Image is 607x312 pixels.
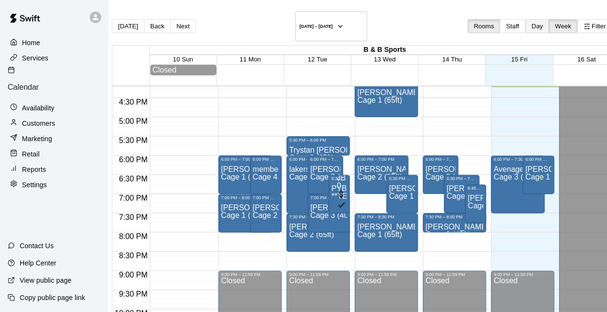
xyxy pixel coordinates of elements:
span: 6:30 PM [117,175,150,183]
div: 9:00 PM – 11:59 PM [289,272,347,277]
span: 9:30 PM [117,290,150,298]
span: Cage 3 (40ft) [310,211,355,219]
p: Customers [22,119,55,128]
span: Cage 1 (65ft) [289,173,334,181]
div: 6:00 PM – 7:00 PM: Randy Garcia [308,156,344,194]
p: Help Center [20,258,56,268]
a: Customers [8,116,100,131]
div: 6:00 PM – 7:00 PM [525,157,551,162]
span: All customers have paid [337,192,346,211]
div: 6:45 PM – 7:45 PM [468,186,483,191]
div: 6:00 PM – 7:30 PM: Avenages Team [491,156,545,213]
div: 7:30 PM – 8:30 PM [357,215,415,219]
div: 7:00 PM – 8:00 PM [221,195,269,200]
div: Calendar [8,66,100,92]
div: 6:30 PM – 7:30 PM: Kelly Lesson [444,175,480,213]
span: 5:30 PM [117,136,150,144]
p: Copy public page link [20,293,85,302]
div: 9:00 PM – 11:59 PM [357,272,415,277]
span: Cage 2 (65ft) [289,154,334,162]
span: 8:00 PM [117,232,150,240]
button: 12 Tue [308,56,327,63]
div: 9:00 PM – 11:59 PM [221,272,279,277]
div: 6:30 PM – 7:30 PM [447,176,477,181]
div: 6:30 PM – 7:30 PM: PYBSA Team Rental Longhorns $ due (Add Email Info) [329,175,350,213]
div: 6:30 PM – 7:30 PM [332,176,347,181]
div: 6:00 PM – 7:00 PM: Harley Malone [423,156,459,194]
div: 6:00 PM – 7:00 PM: membership walk in [250,156,282,194]
div: 7:30 PM – 8:30 PM: Kelly -Bleyl [286,213,350,252]
div: 6:30 PM – 7:30 PM [389,176,415,181]
button: 10 Sun [173,56,193,63]
p: Reports [22,165,46,174]
span: 0 [337,181,341,190]
span: Cage 1 (65ft) [357,230,402,239]
span: 7:00 PM [117,194,150,202]
a: Marketing [8,132,100,146]
p: Home [22,38,40,48]
a: Settings [8,178,100,192]
button: 13 Wed [374,56,396,63]
span: Cage 3 (40ft) [447,192,491,200]
span: Cage 1 (65ft) [221,211,266,219]
span: Cage 3 (40ft) [494,173,538,181]
div: Retail [8,147,100,161]
button: Week [548,19,577,33]
a: Home [8,36,100,50]
span: 11 Mon [239,56,261,63]
span: 15 Fri [511,56,527,63]
div: 9:00 PM – 11:59 PM [494,272,551,277]
p: Calendar [8,83,100,92]
div: 6:00 PM – 7:00 PM: Kelly Lesson [523,156,554,194]
span: Cage 2 (65ft) [357,173,402,181]
span: 5:00 PM [117,117,150,125]
div: 6:00 PM – 7:30 PM [494,157,542,162]
span: 4:30 PM [117,98,150,106]
span: Cage 2 (65ft) [253,211,298,219]
div: Availability [8,101,100,115]
span: 4:00 PM [117,79,150,87]
span: 8:30 PM [117,252,150,260]
div: 7:00 PM – 8:00 PM: Harley Malone [250,194,282,232]
div: 6:00 PM – 7:00 PM [310,157,341,162]
div: 9:00 PM – 11:59 PM [426,272,483,277]
div: Services [8,51,100,65]
span: 6:00 PM [117,156,150,164]
p: Settings [22,180,47,190]
div: 5:30 PM – 6:00 PM [289,138,347,143]
p: Marketing [22,134,52,144]
button: Rooms [467,19,500,33]
div: 6:00 PM – 7:00 PM: Harley Malone [355,156,408,194]
button: Staff [500,19,525,33]
div: 6:00 PM – 7:00 PM [357,157,405,162]
span: Cage 1 (65ft) [468,202,512,210]
button: 16 Sat [577,56,596,63]
p: Contact Us [20,241,54,251]
div: 7:30 PM – 8:30 PM: Kelly -Bleyl [355,213,418,252]
span: Cage 1 (65ft) [525,173,570,181]
div: 6:00 PM – 7:30 PM: lakers 9u [286,156,322,213]
div: 6:30 PM – 7:30 PM: Kelly -Bleyl [386,175,418,213]
button: 14 Thu [442,56,462,63]
a: Reports [8,162,100,177]
button: Back [144,19,171,33]
span: Cage 3 (40ft) [426,230,470,239]
div: 7:00 PM – 8:00 PM: Kelly -Bleyl [218,194,272,232]
span: Jason Barnes [337,174,346,190]
p: View public page [20,276,71,285]
p: Services [22,53,48,63]
span: Cage 1 (65ft) [357,96,402,104]
div: 7:00 PM – 8:00 PM: Randy Garcia [308,194,350,232]
span: 7:30 PM [117,213,150,221]
span: Cage 1 (65ft) [221,173,266,181]
div: Closed [153,66,214,74]
button: Next [170,19,196,33]
div: 7:00 PM – 8:00 PM [253,195,279,200]
div: 4:00 PM – 5:00 PM: Adrian Ontiveros [355,79,418,117]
